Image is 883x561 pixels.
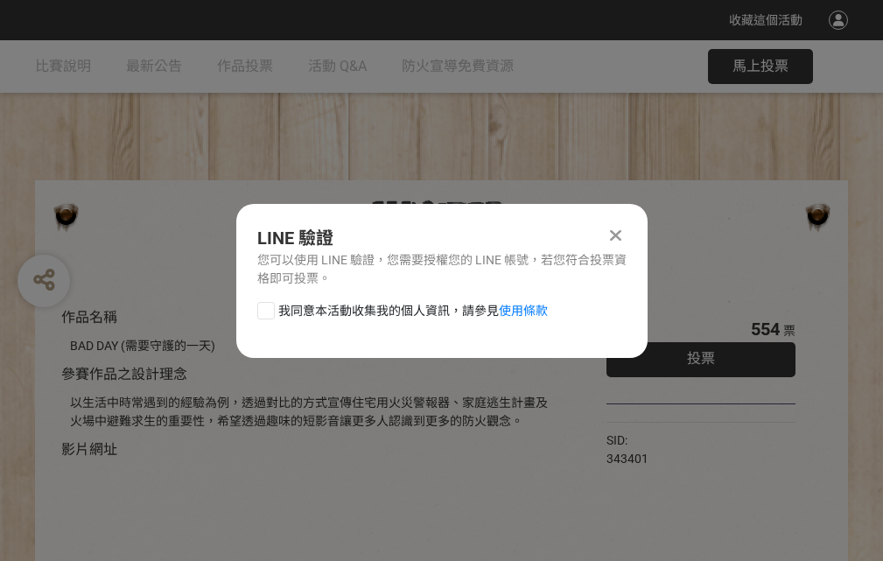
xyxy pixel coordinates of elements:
span: 作品名稱 [61,309,117,326]
span: 活動 Q&A [308,58,367,74]
a: 最新公告 [126,40,182,93]
span: 票 [783,324,795,338]
iframe: Facebook Share [653,431,740,449]
span: 最新公告 [126,58,182,74]
span: 作品投票 [217,58,273,74]
div: 以生活中時常遇到的經驗為例，透過對比的方式宣傳住宅用火災警報器、家庭逃生計畫及火場中避難求生的重要性，希望透過趣味的短影音讓更多人認識到更多的防火觀念。 [70,394,554,431]
a: 作品投票 [217,40,273,93]
div: BAD DAY (需要守護的一天) [70,337,554,355]
a: 使用條款 [499,304,548,318]
a: 比賽說明 [35,40,91,93]
span: SID: 343401 [606,433,648,466]
span: 我同意本活動收集我的個人資訊，請參見 [278,302,548,320]
span: 影片網址 [61,441,117,458]
div: LINE 驗證 [257,225,627,251]
span: 參賽作品之設計理念 [61,366,187,382]
a: 活動 Q&A [308,40,367,93]
span: 554 [751,319,780,340]
span: 收藏這個活動 [729,13,802,27]
span: 投票 [687,350,715,367]
span: 比賽說明 [35,58,91,74]
button: 馬上投票 [708,49,813,84]
span: 馬上投票 [732,58,788,74]
div: 您可以使用 LINE 驗證，您需要授權您的 LINE 帳號，若您符合投票資格即可投票。 [257,251,627,288]
a: 防火宣導免費資源 [402,40,514,93]
span: 防火宣導免費資源 [402,58,514,74]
